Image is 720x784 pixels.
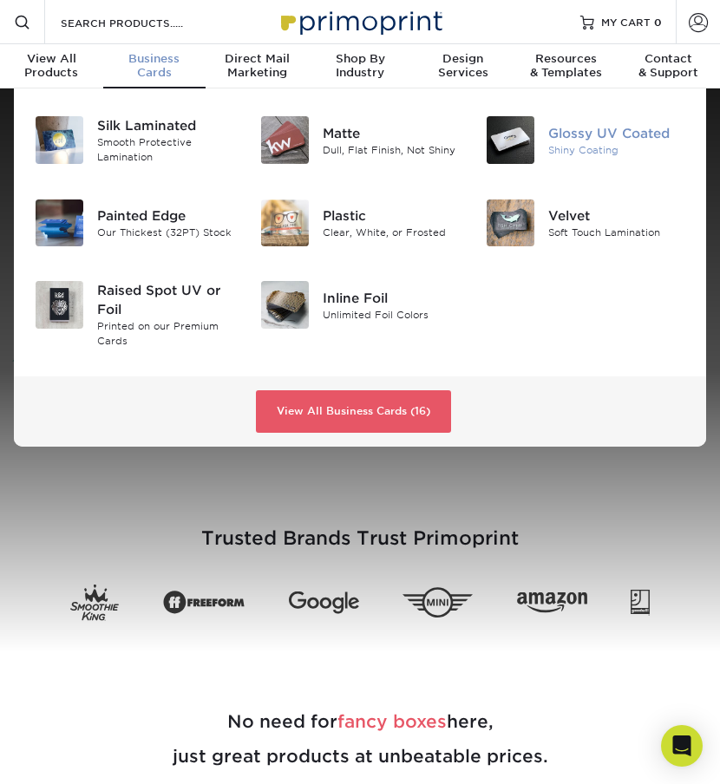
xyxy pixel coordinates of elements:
div: Velvet [548,206,685,225]
img: Silk Laminated Business Cards [36,116,83,164]
span: Shop By [309,52,412,66]
div: Industry [309,52,412,80]
span: MY CART [601,15,651,29]
div: Smooth Protective Lamination [97,135,234,164]
div: Dull, Flat Finish, Not Shiny [323,142,460,157]
span: Direct Mail [206,52,309,66]
div: Open Intercom Messenger [661,725,703,767]
a: Painted Edge Business Cards Painted Edge Our Thickest (32PT) Stock [35,193,234,254]
div: Raised Spot UV or Foil [97,281,234,319]
a: Glossy UV Coated Business Cards Glossy UV Coated Shiny Coating [486,109,685,171]
img: Painted Edge Business Cards [36,199,83,247]
span: Contact [617,52,720,66]
a: Velvet Business Cards Velvet Soft Touch Lamination [486,193,685,254]
span: Resources [514,52,618,66]
a: DesignServices [411,44,514,90]
div: Unlimited Foil Colors [323,307,460,322]
img: Raised Spot UV or Foil Business Cards [36,281,83,329]
div: Inline Foil [323,288,460,307]
div: & Support [617,52,720,80]
a: Contact& Support [617,44,720,90]
div: & Templates [514,52,618,80]
div: Plastic [323,206,460,225]
div: Painted Edge [97,206,234,225]
a: Inline Foil Business Cards Inline Foil Unlimited Foil Colors [260,274,460,336]
a: Matte Business Cards Matte Dull, Flat Finish, Not Shiny [260,109,460,171]
a: Plastic Business Cards Plastic Clear, White, or Frosted [260,193,460,254]
img: Inline Foil Business Cards [261,281,309,329]
input: SEARCH PRODUCTS..... [59,12,228,33]
div: Shiny Coating [548,142,685,157]
div: Services [411,52,514,80]
div: Marketing [206,52,309,80]
span: Business [103,52,206,66]
a: BusinessCards [103,44,206,90]
span: fancy boxes [337,711,447,732]
img: Primoprint [273,3,447,40]
div: Soft Touch Lamination [548,225,685,240]
a: View All Business Cards (16) [256,390,451,434]
div: Glossy UV Coated [548,123,685,142]
img: Plastic Business Cards [261,199,309,247]
div: Our Thickest (32PT) Stock [97,225,234,240]
a: Resources& Templates [514,44,618,90]
a: Shop ByIndustry [309,44,412,90]
div: Silk Laminated [97,116,234,135]
a: Silk Laminated Business Cards Silk Laminated Smooth Protective Lamination [35,109,234,171]
div: Cards [103,52,206,80]
div: Matte [323,123,460,142]
div: Printed on our Premium Cards [97,319,234,348]
span: 0 [654,16,662,28]
span: Design [411,52,514,66]
a: Direct MailMarketing [206,44,309,90]
img: Glossy UV Coated Business Cards [487,116,534,164]
div: Clear, White, or Frosted [323,225,460,240]
a: Raised Spot UV or Foil Business Cards Raised Spot UV or Foil Printed on our Premium Cards [35,274,234,355]
img: Velvet Business Cards [487,199,534,247]
img: Matte Business Cards [261,116,309,164]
